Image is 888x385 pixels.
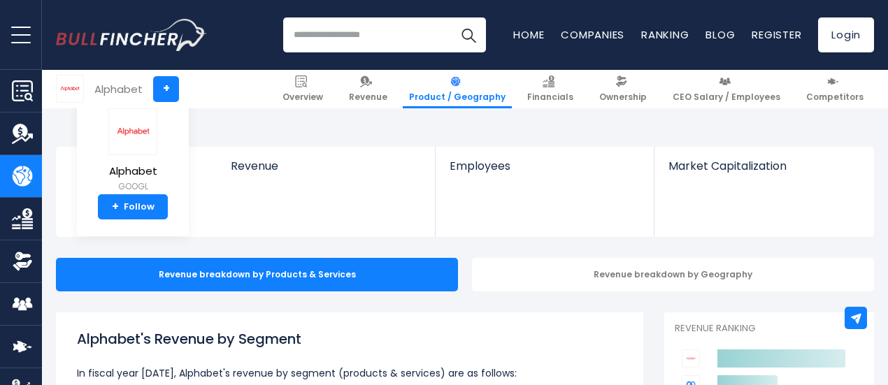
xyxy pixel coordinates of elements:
a: + [153,76,179,102]
span: Ownership [599,92,647,103]
a: Market Capitalization [654,147,873,196]
div: Revenue breakdown by Geography [472,258,874,291]
button: Search [451,17,486,52]
span: CEO Salary / Employees [673,92,780,103]
p: Revenue Ranking [675,323,864,335]
h1: Alphabet's Revenue by Segment [77,328,622,349]
span: Competitors [806,92,864,103]
a: Revenue [217,147,436,196]
a: Financials [521,70,580,108]
a: Companies [561,27,624,42]
img: GOOGL logo [57,75,83,102]
a: Employees [436,147,653,196]
a: +Follow [98,194,168,219]
span: Overview [282,92,323,103]
a: Go to homepage [56,19,206,51]
div: Alphabet [94,81,143,97]
span: Revenue [349,92,387,103]
div: Revenue breakdown by Products & Services [56,258,458,291]
span: Revenue [231,159,422,173]
p: In fiscal year [DATE], Alphabet's revenue by segment (products & services) are as follows: [77,365,622,382]
img: Alphabet competitors logo [682,349,700,368]
small: GOOGL [108,180,157,193]
img: Bullfincher logo [56,19,207,51]
span: Employees [450,159,639,173]
a: Revenue [343,70,394,108]
a: Product / Geography [403,70,512,108]
a: Competitors [800,70,870,108]
a: Alphabet GOOGL [108,108,158,195]
a: Ownership [593,70,653,108]
a: Ranking [641,27,689,42]
a: CEO Salary / Employees [666,70,787,108]
img: GOOGL logo [108,108,157,155]
span: Product / Geography [409,92,506,103]
a: Blog [706,27,735,42]
span: Market Capitalization [668,159,859,173]
a: Overview [276,70,329,108]
a: Login [818,17,874,52]
img: Ownership [12,251,33,272]
span: Financials [527,92,573,103]
strong: + [112,201,119,213]
a: Home [513,27,544,42]
span: Alphabet [108,166,157,177]
a: Register [752,27,801,42]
